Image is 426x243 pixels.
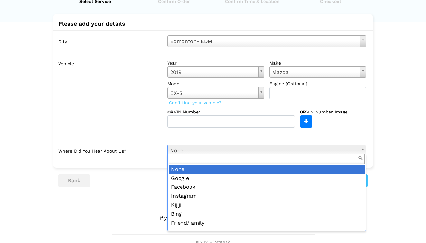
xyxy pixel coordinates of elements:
[169,219,365,228] div: Friend/family
[169,192,365,201] div: Instagram
[169,174,365,183] div: Google
[169,201,365,210] div: Kijiji
[169,228,365,237] div: Van
[169,210,365,219] div: Bing
[169,165,365,174] div: None
[169,183,365,192] div: Facebook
